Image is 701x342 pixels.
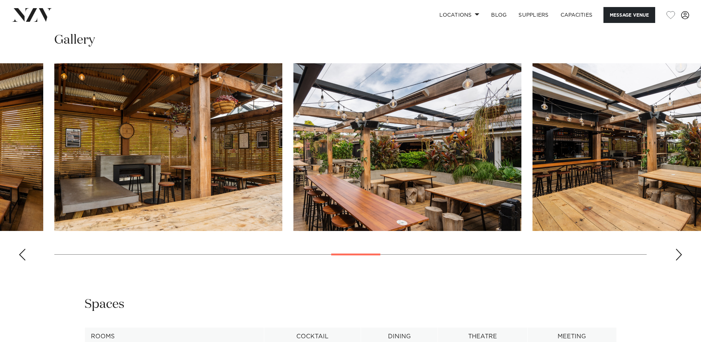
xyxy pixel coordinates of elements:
[54,32,95,48] h2: Gallery
[293,63,521,231] swiper-slide: 16 / 30
[485,7,513,23] a: BLOG
[603,7,655,23] button: Message Venue
[513,7,554,23] a: SUPPLIERS
[555,7,599,23] a: Capacities
[85,296,125,313] h2: Spaces
[12,8,52,21] img: nzv-logo.png
[433,7,485,23] a: Locations
[54,63,282,231] swiper-slide: 15 / 30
